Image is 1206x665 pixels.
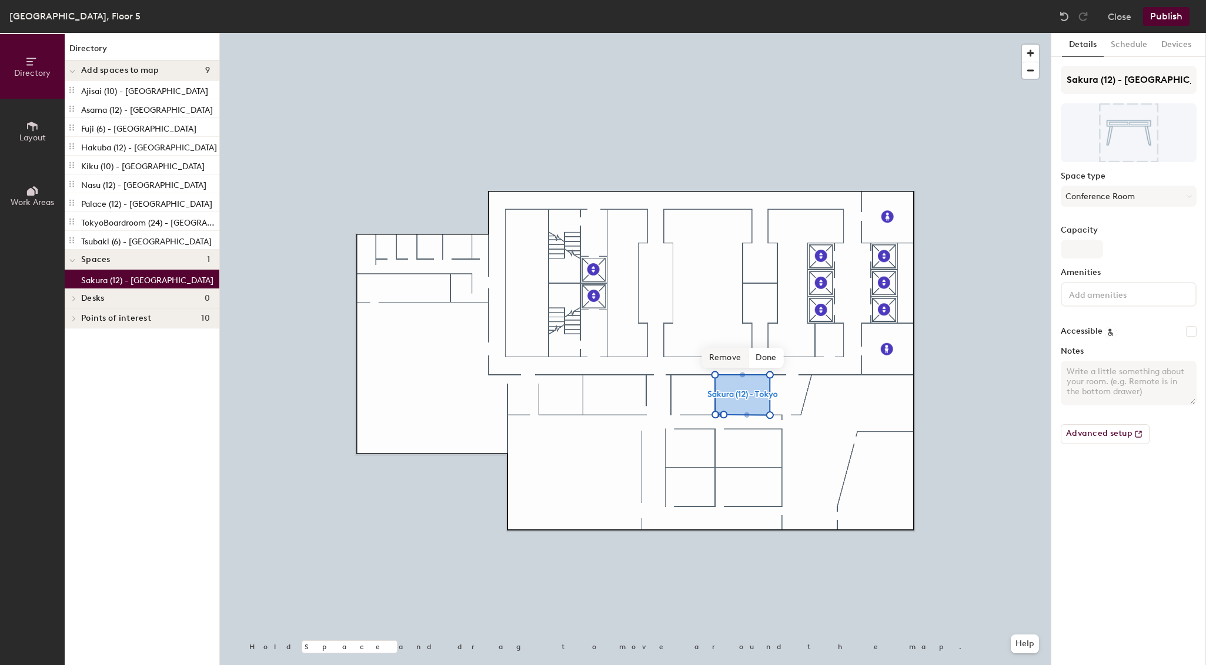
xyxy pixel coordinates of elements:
span: Desks [81,294,104,303]
label: Capacity [1061,226,1197,235]
p: Nasu (12) - [GEOGRAPHIC_DATA] [81,177,206,190]
span: Layout [19,133,46,143]
p: Sakura (12) - [GEOGRAPHIC_DATA] [81,272,213,286]
h1: Directory [65,42,219,61]
label: Notes [1061,347,1197,356]
button: Conference Room [1061,186,1197,207]
span: 0 [205,294,210,303]
button: Close [1108,7,1131,26]
span: 10 [201,314,210,323]
span: 1 [207,255,210,264]
button: Details [1062,33,1104,57]
button: Advanced setup [1061,424,1150,444]
p: TokyoBoardroom (24) - [GEOGRAPHIC_DATA] [81,214,217,228]
span: Work Areas [11,197,54,207]
input: Add amenities [1067,287,1172,301]
p: Tsubaki (6) - [GEOGRAPHIC_DATA] [81,233,212,247]
span: Points of interest [81,314,151,323]
p: Asama (12) - [GEOGRAPHIC_DATA] [81,102,213,115]
button: Publish [1143,7,1190,26]
p: Kiku (10) - [GEOGRAPHIC_DATA] [81,158,205,172]
label: Accessible [1061,327,1103,336]
span: Remove [702,348,749,368]
label: Amenities [1061,268,1197,277]
div: [GEOGRAPHIC_DATA], Floor 5 [9,9,141,23]
span: Done [749,348,783,368]
span: Spaces [81,255,111,264]
button: Schedule [1104,33,1154,57]
p: Fuji (6) - [GEOGRAPHIC_DATA] [81,120,196,134]
p: Hakuba (12) - [GEOGRAPHIC_DATA] [81,139,217,153]
p: Ajisai (10) - [GEOGRAPHIC_DATA] [81,83,208,96]
span: Add spaces to map [81,66,159,75]
label: Space type [1061,172,1197,181]
img: Redo [1077,11,1089,22]
button: Help [1011,634,1039,653]
p: Palace (12) - [GEOGRAPHIC_DATA] [81,196,212,209]
img: Undo [1058,11,1070,22]
span: 9 [205,66,210,75]
img: The space named Sakura (12) - Tokyo [1061,103,1197,162]
span: Directory [14,68,51,78]
button: Devices [1154,33,1198,57]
